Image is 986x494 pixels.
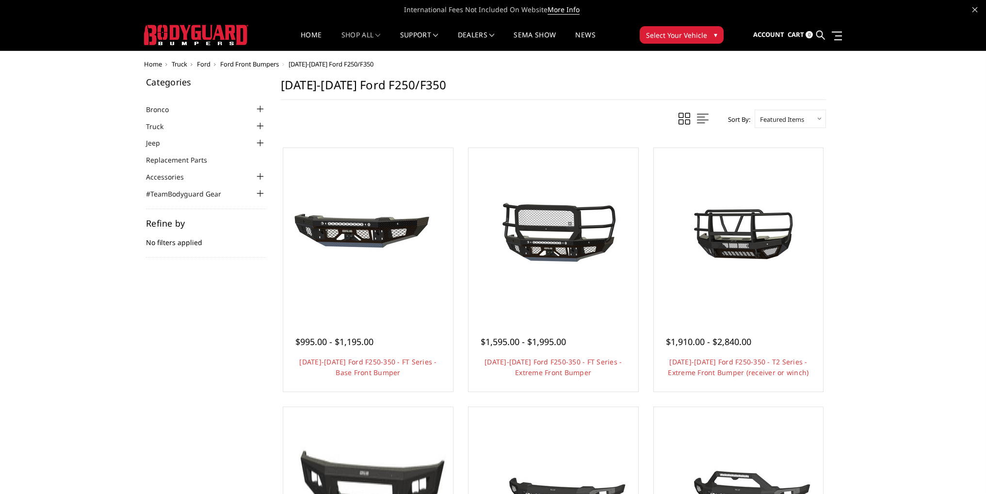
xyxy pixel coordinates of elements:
h1: [DATE]-[DATE] Ford F250/F350 [281,78,826,100]
label: Sort By: [723,112,750,127]
a: Support [400,32,438,50]
a: [DATE]-[DATE] Ford F250-350 - FT Series - Extreme Front Bumper [485,357,622,377]
a: Truck [146,121,176,132]
img: BODYGUARD BUMPERS [144,25,248,45]
button: Select Your Vehicle [640,26,724,44]
a: Accessories [146,172,196,182]
a: [DATE]-[DATE] Ford F250-350 - FT Series - Base Front Bumper [299,357,436,377]
a: Ford [197,60,210,68]
h5: Categories [146,78,266,86]
span: Account [753,30,784,39]
a: Truck [172,60,187,68]
a: 2023-2025 Ford F250-350 - FT Series - Base Front Bumper [286,150,451,315]
span: ▾ [714,30,717,40]
a: SEMA Show [514,32,556,50]
span: Cart [788,30,804,39]
a: 2023-2025 Ford F250-350 - FT Series - Extreme Front Bumper 2023-2025 Ford F250-350 - FT Series - ... [471,150,636,315]
a: Replacement Parts [146,155,219,165]
a: 2023-2025 Ford F250-350 - T2 Series - Extreme Front Bumper (receiver or winch) 2023-2025 Ford F25... [656,150,821,315]
a: Jeep [146,138,172,148]
span: $995.00 - $1,195.00 [295,336,373,347]
a: Home [144,60,162,68]
span: Select Your Vehicle [646,30,707,40]
a: Home [301,32,322,50]
a: [DATE]-[DATE] Ford F250-350 - T2 Series - Extreme Front Bumper (receiver or winch) [668,357,808,377]
img: 2023-2025 Ford F250-350 - T2 Series - Extreme Front Bumper (receiver or winch) [661,189,816,276]
div: No filters applied [146,219,266,258]
span: 0 [806,31,813,38]
a: Cart 0 [788,22,813,48]
a: Ford Front Bumpers [220,60,279,68]
span: $1,595.00 - $1,995.00 [481,336,566,347]
a: News [575,32,595,50]
a: Dealers [458,32,495,50]
h5: Refine by [146,219,266,228]
a: #TeamBodyguard Gear [146,189,233,199]
img: 2023-2025 Ford F250-350 - FT Series - Base Front Bumper [291,197,446,269]
a: More Info [548,5,580,15]
a: Bronco [146,104,181,115]
span: $1,910.00 - $2,840.00 [666,336,751,347]
a: Account [753,22,784,48]
span: [DATE]-[DATE] Ford F250/F350 [289,60,373,68]
a: shop all [341,32,381,50]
